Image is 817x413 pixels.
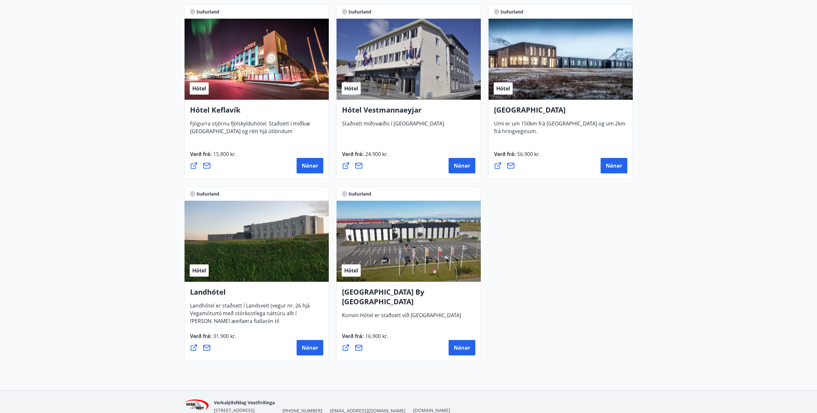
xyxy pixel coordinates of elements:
span: Konvin Hótel er staðsett við [GEOGRAPHIC_DATA] [342,312,461,324]
span: 56.900 kr. [516,151,540,158]
span: Verkalýðsfélag Vestfirðinga [214,399,275,406]
span: Hótel [344,85,358,92]
h4: Landhótel [190,287,323,302]
span: Staðsett miðsvæðis í [GEOGRAPHIC_DATA] [342,120,444,132]
span: Suðurland [348,191,371,197]
span: Nánar [302,344,318,351]
span: Umi er um 150km frá [GEOGRAPHIC_DATA] og um 2km frá hringveginum. [494,120,625,140]
span: Hótel [496,85,510,92]
span: Hótel [192,267,206,274]
h4: [GEOGRAPHIC_DATA] [494,105,627,120]
span: Fjögurra stjörnu fjölskylduhótel. Staðsett í miðbæ [GEOGRAPHIC_DATA] og rétt hjá útlöndum [190,120,310,140]
span: Hótel [192,85,206,92]
h4: Hótel Keflavík [190,105,323,120]
span: Suðurland [500,9,523,15]
span: Suðurland [196,191,219,197]
span: Verð frá : [342,151,388,163]
button: Nánar [601,158,627,173]
span: Suðurland [196,9,219,15]
span: Nánar [302,162,318,169]
button: Nánar [297,340,323,355]
span: Verð frá : [190,333,236,345]
button: Nánar [449,340,475,355]
h4: [GEOGRAPHIC_DATA] By [GEOGRAPHIC_DATA] [342,287,475,311]
span: 24.900 kr. [364,151,388,158]
span: Suðurland [348,9,371,15]
span: Hótel [344,267,358,274]
span: Verð frá : [342,333,388,345]
span: 15.800 kr. [212,151,236,158]
span: Landhótel er staðsett í Landsveit (vegur nr. 26 hjá Vegamótum) með stórkostlega náttúru allt í [P... [190,302,310,345]
span: Nánar [454,344,470,351]
span: 31.900 kr. [212,333,236,340]
span: Nánar [606,162,622,169]
h4: Hótel Vestmannaeyjar [342,105,475,120]
span: 16.900 kr. [364,333,388,340]
span: Nánar [454,162,470,169]
button: Nánar [297,158,323,173]
span: Verð frá : [494,151,540,163]
span: Verð frá : [190,151,236,163]
button: Nánar [449,158,475,173]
